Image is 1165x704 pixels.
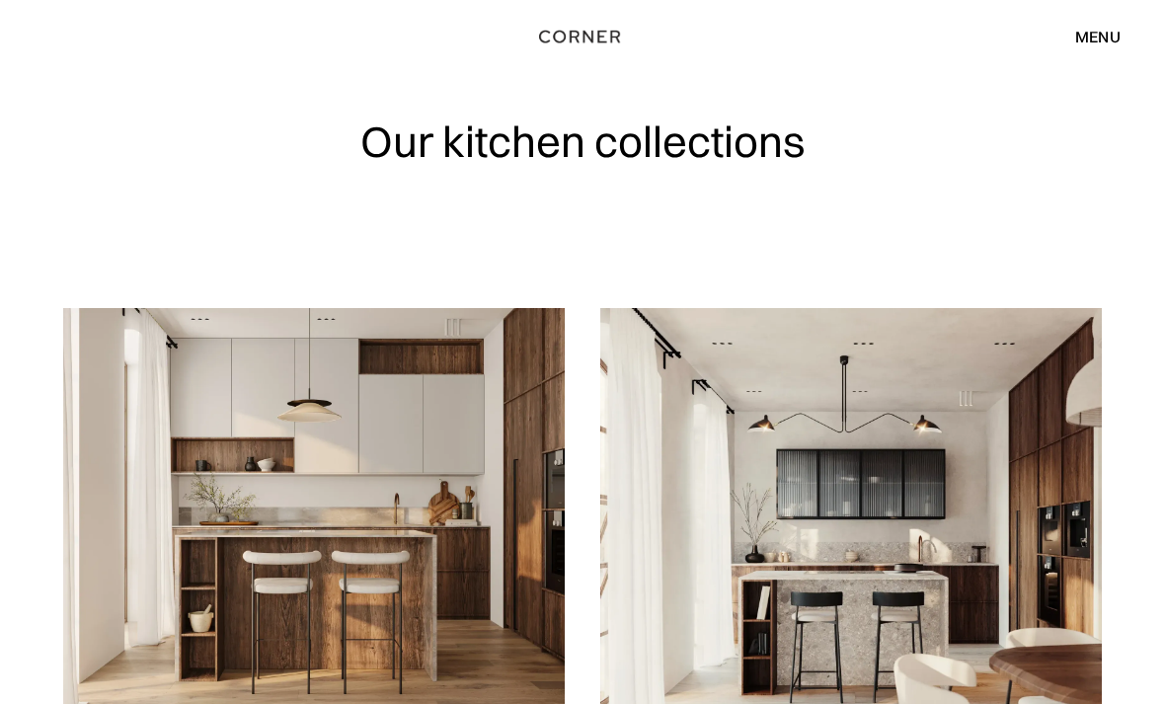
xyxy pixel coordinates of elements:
a: home [530,24,636,49]
div: menu [1075,29,1121,44]
h1: Our kitchen collections [360,118,806,165]
div: menu [1055,20,1121,53]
